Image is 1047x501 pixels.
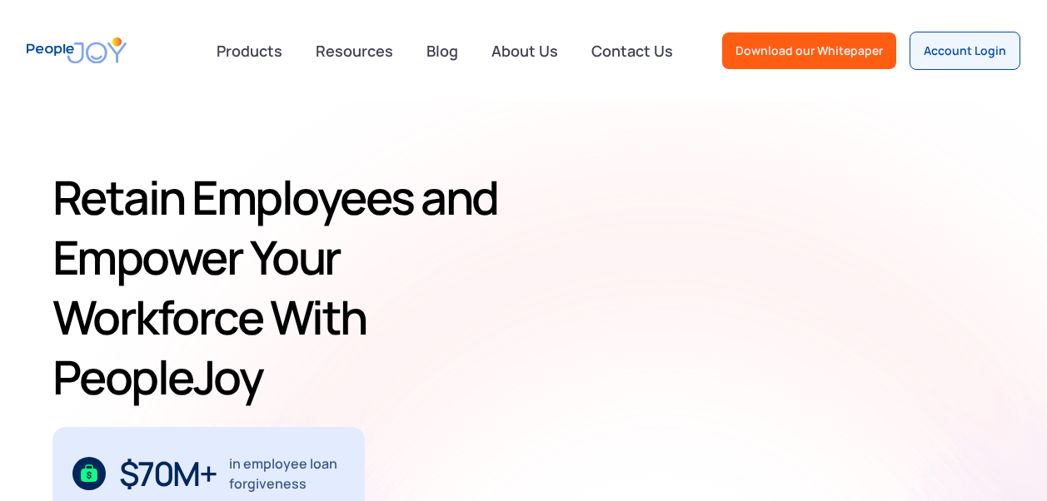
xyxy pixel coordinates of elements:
a: Resources [306,32,403,69]
a: home [27,27,127,74]
div: Download our Whitepaper [735,42,883,59]
a: Download our Whitepaper [722,32,896,69]
h1: Retain Employees and Empower Your Workforce With PeopleJoy [52,167,536,407]
a: Blog [416,32,468,69]
a: Account Login [910,32,1020,70]
a: About Us [481,32,568,69]
a: Contact Us [581,32,683,69]
div: Account Login [924,42,1006,59]
div: Products [207,34,292,67]
div: in employee loan forgiveness [229,454,345,494]
div: $70M+ [119,460,217,487]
